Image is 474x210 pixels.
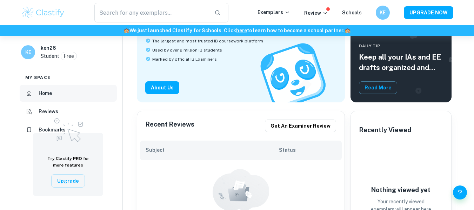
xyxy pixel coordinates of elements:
p: Review [304,9,328,17]
a: here [236,28,247,33]
h6: Try Clastify for more features [41,155,95,169]
span: Used by over 2 million IB students [152,47,222,53]
button: About Us [145,81,179,94]
h6: KE [379,9,387,16]
button: UPGRADE NOW [404,6,453,19]
h6: Recent Reviews [146,120,194,132]
span: Marked by official IB Examiners [152,56,217,62]
span: Daily Tip [359,43,443,49]
h6: Recently Viewed [359,125,411,135]
h6: We just launched Clastify for Schools. Click to learn how to become a school partner. [1,27,473,34]
h6: Nothing viewed yet [366,185,436,195]
button: Get an examiner review [265,120,336,132]
button: Upgrade [51,174,85,188]
h6: ken26 [41,44,56,52]
h6: Home [39,89,52,97]
button: KE [376,6,390,20]
img: Clastify logo [21,6,66,20]
a: Schools [342,10,362,15]
a: Home [20,85,117,102]
img: Upgrade to Pro [51,114,86,144]
h5: Keep all your IAs and EE drafts organized and dated [359,52,443,73]
a: Reviews [20,103,117,120]
span: 🏫 [123,28,129,33]
p: Exemplars [258,8,290,16]
h6: Bookmarks [39,126,66,134]
span: My space [25,74,51,81]
h6: Subject [146,146,279,154]
p: Free [64,52,74,60]
h6: Reviews [39,108,58,115]
span: PRO [73,156,82,161]
button: Help and Feedback [453,185,467,199]
button: Read More [359,81,397,94]
input: Search for any exemplars... [94,3,209,22]
p: Student [41,52,59,60]
a: Bookmarks [20,121,117,138]
h6: Status [279,146,336,154]
span: The largest and most trusted IB coursework platform [152,38,263,44]
span: 🏫 [345,28,351,33]
h6: KE [24,48,32,56]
